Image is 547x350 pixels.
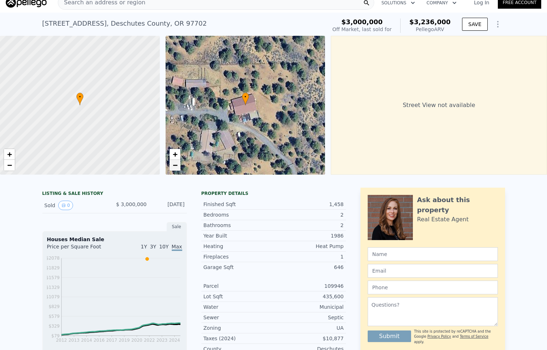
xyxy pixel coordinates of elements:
div: This site is protected by reCAPTCHA and the Google and apply. [414,329,497,345]
div: Sewer [204,314,274,321]
div: Fireplaces [204,253,274,260]
tspan: 2020 [131,338,142,343]
tspan: $1079 [46,294,59,299]
input: Name [368,247,498,261]
span: − [172,161,177,170]
div: 1986 [274,232,344,239]
button: View historical data [58,201,73,210]
div: Year Built [204,232,274,239]
tspan: $79 [51,333,60,338]
div: 2 [274,222,344,229]
span: $3,236,000 [409,18,450,26]
div: 646 [274,264,344,271]
a: Zoom out [170,160,180,171]
div: Heating [204,243,274,250]
tspan: 2019 [119,338,130,343]
div: Bathrooms [204,222,274,229]
div: Finished Sqft [204,201,274,208]
div: Parcel [204,282,274,290]
div: 2 [274,211,344,218]
input: Email [368,264,498,278]
div: Zoning [204,324,274,332]
div: Off Market, last sold for [332,26,392,33]
div: Price per Square Foot [47,243,115,255]
div: Garage Sqft [204,264,274,271]
tspan: 2022 [144,338,155,343]
div: • [242,93,249,105]
span: 10Y [159,244,168,249]
input: Phone [368,281,498,294]
tspan: $2078 [46,256,59,261]
span: 3Y [150,244,156,249]
span: + [7,150,12,159]
div: Sold [44,201,109,210]
div: Pellego ARV [409,26,450,33]
a: Terms of Service [460,334,488,338]
tspan: 2024 [169,338,180,343]
span: • [76,94,84,100]
button: Show Options [491,17,505,31]
div: Real Estate Agent [417,215,469,224]
span: $ 3,000,000 [116,201,147,207]
a: Zoom in [170,149,180,160]
span: • [242,94,249,100]
a: Zoom in [4,149,15,160]
div: Municipal [274,303,344,311]
div: Taxes (2024) [204,335,274,342]
tspan: 2013 [68,338,80,343]
div: 1 [274,253,344,260]
tspan: $579 [48,314,60,319]
span: 1Y [141,244,147,249]
div: Heat Pump [274,243,344,250]
tspan: $1329 [46,285,59,290]
div: 109946 [274,282,344,290]
tspan: $829 [48,304,60,309]
a: Privacy Policy [427,334,451,338]
div: Property details [201,191,346,196]
div: LISTING & SALE HISTORY [42,191,187,198]
a: Zoom out [4,160,15,171]
span: + [172,150,177,159]
div: Lot Sqft [204,293,274,300]
div: $10,877 [274,335,344,342]
div: 1,458 [274,201,344,208]
tspan: 2012 [56,338,67,343]
div: Street View not available [331,36,547,175]
div: UA [274,324,344,332]
tspan: $329 [48,324,60,329]
div: Septic [274,314,344,321]
tspan: $1579 [46,275,59,280]
div: Bedrooms [204,211,274,218]
div: 435,600 [274,293,344,300]
button: Submit [368,330,411,342]
tspan: $1829 [46,265,59,270]
div: Sale [167,222,187,231]
tspan: 2017 [106,338,117,343]
span: − [7,161,12,170]
tspan: 2014 [81,338,92,343]
div: Water [204,303,274,311]
div: [DATE] [153,201,185,210]
div: Ask about this property [417,195,498,215]
span: Max [172,244,182,251]
div: • [76,93,84,105]
div: Houses Median Sale [47,236,182,243]
tspan: 2023 [156,338,167,343]
div: [STREET_ADDRESS] , Deschutes County , OR 97702 [42,18,207,29]
button: SAVE [462,18,487,31]
tspan: 2016 [93,338,104,343]
span: $3,000,000 [341,18,383,26]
